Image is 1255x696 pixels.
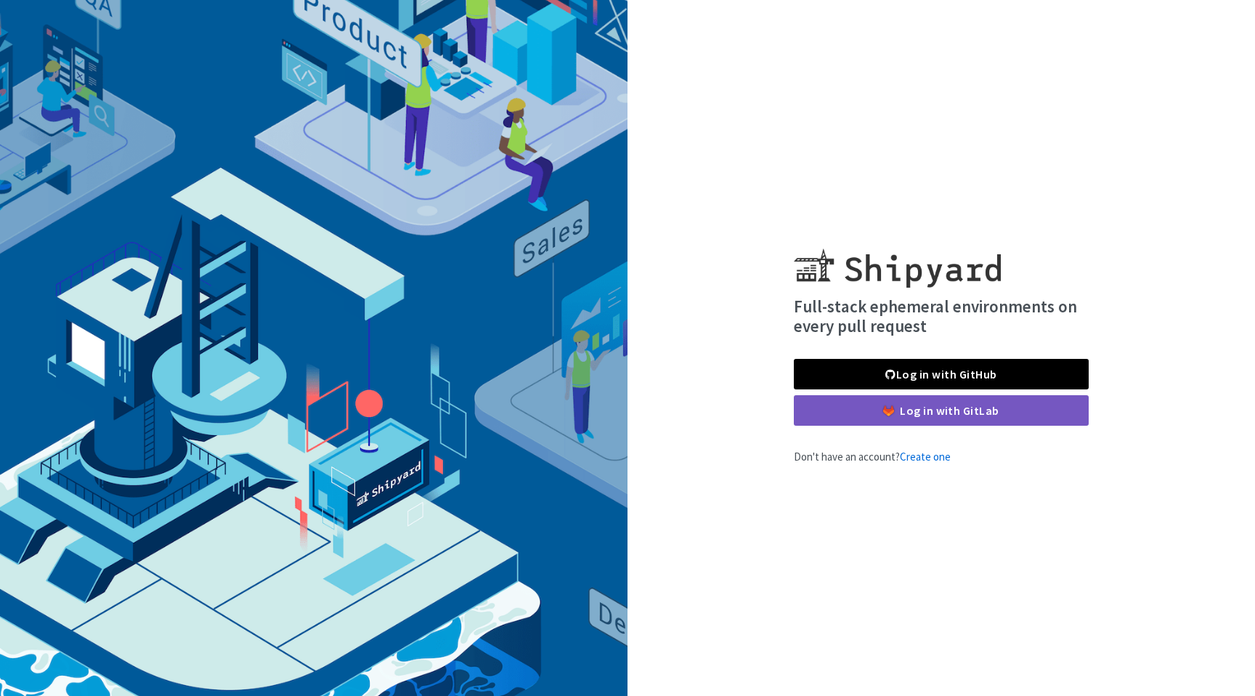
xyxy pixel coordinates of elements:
[794,395,1089,426] a: Log in with GitLab
[883,405,894,416] img: gitlab-color.svg
[900,450,951,464] a: Create one
[794,450,951,464] span: Don't have an account?
[794,231,1001,288] img: Shipyard logo
[794,359,1089,389] a: Log in with GitHub
[794,296,1089,336] h4: Full-stack ephemeral environments on every pull request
